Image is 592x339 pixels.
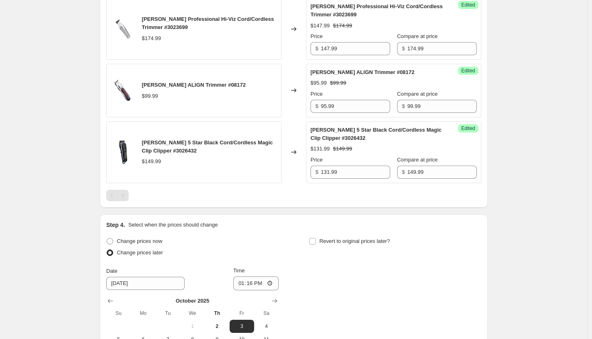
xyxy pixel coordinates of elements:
div: $95.99 [311,79,327,87]
div: $174.99 [142,34,161,43]
button: Wednesday October 1 2025 [180,320,205,333]
span: Time [233,267,245,274]
img: dnri5lyudoaralounlur_80x.webp [111,78,135,103]
span: Change prices later [117,249,163,256]
div: $99.99 [142,92,158,100]
span: 3 [233,323,251,330]
nav: Pagination [106,190,129,201]
span: Th [208,310,226,317]
button: Show previous month, September 2025 [105,295,116,307]
strike: $99.99 [330,79,346,87]
span: Fr [233,310,251,317]
th: Saturday [254,307,279,320]
span: Edited [461,2,475,8]
span: Date [106,268,117,274]
img: 3023699-hi-viz_hero_80x.jpg [111,17,135,41]
th: Thursday [205,307,229,320]
span: [PERSON_NAME] Professional Hi-Viz Cord/Cordless Trimmer #3023699 [142,16,274,30]
span: 4 [257,323,275,330]
div: $131.99 [311,145,330,153]
span: [PERSON_NAME] 5 Star Black Cord/Cordless Magic Clip Clipper #3026432 [142,139,273,154]
div: $147.99 [311,22,330,30]
span: Su [109,310,127,317]
button: Show next month, November 2025 [269,295,280,307]
input: 10/2/2025 [106,277,185,290]
span: Compare at price [397,157,438,163]
p: Select when the prices should change [128,221,218,229]
span: 1 [183,323,201,330]
span: $ [402,103,405,109]
h2: Step 4. [106,221,125,229]
span: Compare at price [397,33,438,39]
span: We [183,310,201,317]
th: Wednesday [180,307,205,320]
span: Price [311,91,323,97]
span: $ [315,169,318,175]
button: Friday October 3 2025 [230,320,254,333]
span: [PERSON_NAME] ALIGN Trimmer #08172 [142,82,246,88]
div: $149.99 [142,157,161,166]
span: Tu [159,310,177,317]
span: Price [311,33,323,39]
span: 2 [208,323,226,330]
th: Tuesday [156,307,180,320]
th: Friday [230,307,254,320]
button: Today Thursday October 2 2025 [205,320,229,333]
span: Change prices now [117,238,162,244]
span: Mo [134,310,152,317]
span: Sa [257,310,275,317]
span: Edited [461,125,475,132]
span: $ [402,169,405,175]
span: Compare at price [397,91,438,97]
th: Sunday [106,307,131,320]
strike: $174.99 [333,22,352,30]
span: $ [315,103,318,109]
span: Price [311,157,323,163]
span: $ [402,45,405,52]
span: Revert to original prices later? [319,238,390,244]
input: 12:00 [233,276,279,290]
strike: $149.99 [333,145,352,153]
span: [PERSON_NAME] 5 Star Black Cord/Cordless Magic Clip Clipper #3026432 [311,127,442,141]
button: Saturday October 4 2025 [254,320,279,333]
span: $ [315,45,318,52]
span: [PERSON_NAME] ALIGN Trimmer #08172 [311,69,415,75]
span: Edited [461,67,475,74]
img: mht2ogeewzdsx5huj87a_80x.jpg [111,140,135,164]
th: Monday [131,307,155,320]
span: [PERSON_NAME] Professional Hi-Viz Cord/Cordless Trimmer #3023699 [311,3,442,18]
